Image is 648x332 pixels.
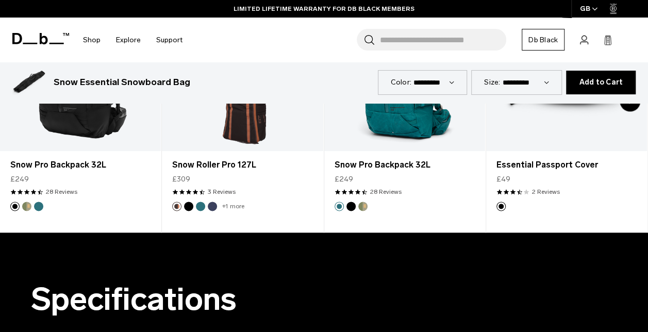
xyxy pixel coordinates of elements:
h3: Snow Essential Snowboard Bag [54,76,190,89]
button: Midnight Teal [335,202,344,211]
button: Midnight Teal [196,202,205,211]
a: Db Black [522,29,564,51]
a: 3 reviews [208,187,236,196]
button: Db x Beyond Medals [22,202,31,211]
label: Color: [391,77,412,88]
a: +1 more [222,203,244,210]
span: £249 [10,174,29,185]
span: £249 [335,174,353,185]
a: 28 reviews [46,187,77,196]
a: Snow Pro Backpack 32L [10,159,151,171]
img: Snow Essential Snowboard Bag Black Out [12,66,45,99]
label: Size: [484,77,500,88]
span: £49 [496,174,510,185]
a: Support [156,22,182,58]
a: Snow Pro Backpack 32L [335,159,475,171]
a: LIMITED LIFETIME WARRANTY FOR DB BLACK MEMBERS [234,4,414,13]
a: Snow Roller Pro 127L [172,159,312,171]
button: Black Out [10,202,20,211]
a: 2 reviews [532,187,560,196]
button: Midnight Teal [34,202,43,211]
button: Blue Hour [208,202,217,211]
button: Db x Beyond Medals [358,202,368,211]
a: 28 reviews [370,187,402,196]
button: Black Out [496,202,506,211]
a: Shop [83,22,101,58]
button: Black Out [346,202,356,211]
a: Explore [116,22,141,58]
button: Black Out [184,202,193,211]
span: £309 [172,174,190,185]
span: Add to Cart [579,78,623,87]
h2: Specifications [31,282,262,317]
button: Homegrown with Lu [172,202,181,211]
a: Essential Passport Cover [496,159,637,171]
button: Add to Cart [566,71,636,94]
nav: Main Navigation [75,18,190,62]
